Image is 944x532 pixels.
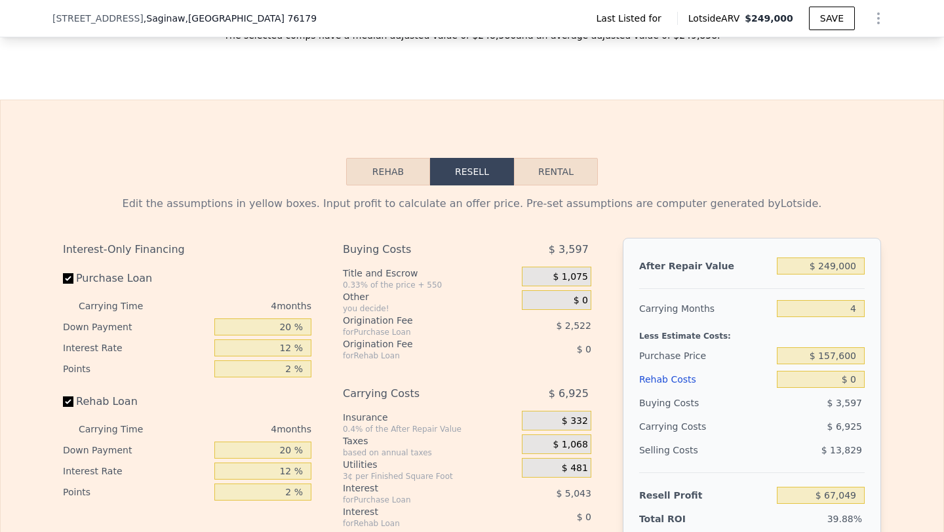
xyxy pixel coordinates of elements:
[343,267,517,280] div: Title and Escrow
[343,351,489,361] div: for Rehab Loan
[343,327,489,337] div: for Purchase Loan
[639,320,865,344] div: Less Estimate Costs:
[827,398,862,408] span: $ 3,597
[745,13,793,24] span: $249,000
[639,368,772,391] div: Rehab Costs
[63,337,209,358] div: Interest Rate
[169,295,311,316] div: 4 months
[343,411,517,424] div: Insurance
[346,158,430,185] button: Rehab
[821,445,862,455] span: $ 13,829
[63,358,209,379] div: Points
[549,238,589,261] span: $ 3,597
[556,488,591,499] span: $ 5,043
[514,158,598,185] button: Rental
[430,158,514,185] button: Resell
[343,303,517,314] div: you decide!
[597,12,667,25] span: Last Listed for
[553,271,587,283] span: $ 1,075
[688,12,745,25] span: Lotside ARV
[63,196,881,212] div: Edit the assumptions in yellow boxes. Input profit to calculate an offer price. Pre-set assumptio...
[639,344,772,368] div: Purchase Price
[562,463,588,474] span: $ 481
[343,518,489,529] div: for Rehab Loan
[577,344,591,354] span: $ 0
[343,458,517,471] div: Utilities
[52,12,144,25] span: [STREET_ADDRESS]
[63,461,209,482] div: Interest Rate
[827,514,862,524] span: 39.88%
[827,421,862,432] span: $ 6,925
[577,512,591,522] span: $ 0
[639,391,772,415] div: Buying Costs
[556,320,591,331] span: $ 2,522
[639,415,721,438] div: Carrying Costs
[343,447,517,458] div: based on annual taxes
[343,471,517,482] div: 3¢ per Finished Square Foot
[63,238,311,261] div: Interest-Only Financing
[144,12,317,25] span: , Saginaw
[562,415,588,427] span: $ 332
[343,505,489,518] div: Interest
[343,434,517,447] div: Taxes
[63,273,73,284] input: Purchase Loan
[343,424,517,434] div: 0.4% of the After Repair Value
[63,396,73,407] input: Rehab Loan
[574,295,588,307] span: $ 0
[63,267,209,290] label: Purchase Loan
[343,337,489,351] div: Origination Fee
[639,484,772,507] div: Resell Profit
[639,254,772,278] div: After Repair Value
[343,382,489,406] div: Carrying Costs
[185,13,317,24] span: , [GEOGRAPHIC_DATA] 76179
[79,295,164,316] div: Carrying Time
[63,440,209,461] div: Down Payment
[79,419,164,440] div: Carrying Time
[169,419,311,440] div: 4 months
[865,5,892,31] button: Show Options
[809,7,855,30] button: SAVE
[343,238,489,261] div: Buying Costs
[63,316,209,337] div: Down Payment
[553,439,587,451] span: $ 1,068
[343,482,489,495] div: Interest
[63,482,209,503] div: Points
[639,512,721,525] div: Total ROI
[343,314,489,327] div: Origination Fee
[343,280,517,290] div: 0.33% of the price + 550
[639,438,772,462] div: Selling Costs
[343,290,517,303] div: Other
[549,382,589,406] span: $ 6,925
[63,390,209,413] label: Rehab Loan
[343,495,489,505] div: for Purchase Loan
[639,297,772,320] div: Carrying Months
